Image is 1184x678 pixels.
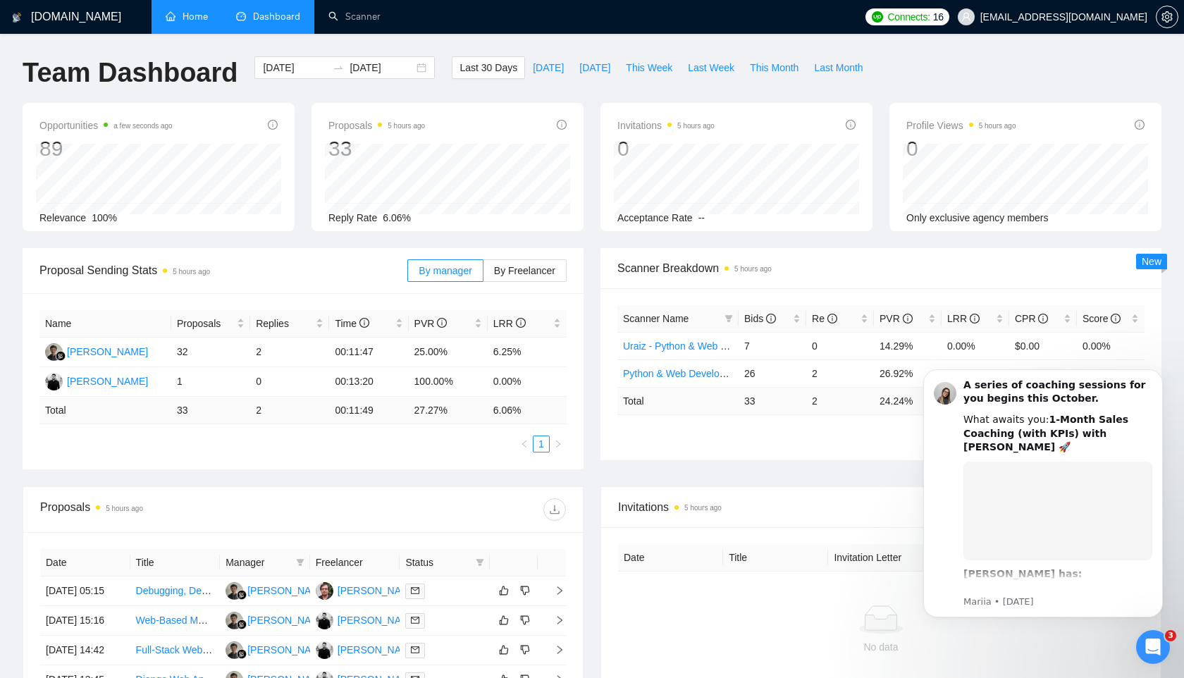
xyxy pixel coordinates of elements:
span: right [543,615,565,625]
button: dislike [517,612,534,629]
a: MH[PERSON_NAME] [226,584,328,596]
button: Last Month [806,56,870,79]
th: Title [130,549,221,577]
div: [PERSON_NAME] [247,612,328,628]
a: UA[PERSON_NAME] [316,643,419,655]
td: [DATE] 05:15 [40,577,130,606]
div: Sardor AI Prompt Library [29,413,236,428]
span: like [499,615,509,626]
span: filter [473,552,487,573]
div: 👑 Laziza AI - Job Pre-Qualification [20,381,261,407]
span: Proposals [328,117,425,134]
button: download [543,498,566,521]
td: 25.00% [409,338,488,367]
td: Full-Stack Web Developer (PV Design App) – Remote/Contract [130,636,221,665]
td: 0.00% [942,332,1009,359]
div: 🔠 GigRadar Search Syntax: Query Operators for Optimized Job Searches [20,340,261,381]
span: dislike [520,585,530,596]
span: Last Month [814,60,863,75]
span: to [333,62,344,73]
td: 26 [739,359,806,387]
td: 7 [739,332,806,359]
div: Ask a question [14,214,268,252]
div: [PERSON_NAME] [338,642,419,658]
td: 32 [171,338,250,367]
button: Help [188,440,282,496]
button: [DATE] [572,56,618,79]
td: 0.00% [1077,332,1145,359]
td: 24.24 % [874,387,942,414]
td: 2 [806,359,874,387]
img: MH [45,343,63,361]
time: 5 hours ago [979,122,1016,130]
div: [PERSON_NAME] [67,374,148,389]
a: Web-Based MSDS Parser Development [136,615,312,626]
th: Date [618,544,723,572]
button: [DATE] [525,56,572,79]
span: Bids [744,313,776,324]
span: filter [293,552,307,573]
td: 100.00% [409,367,488,397]
span: New [1142,256,1161,267]
span: This Week [626,60,672,75]
td: [DATE] 15:16 [40,606,130,636]
span: info-circle [903,314,913,323]
span: Replies [256,316,313,331]
div: 0 [906,135,1016,162]
a: setting [1156,11,1178,23]
span: left [520,440,529,448]
a: MH[PERSON_NAME] [45,345,148,357]
a: 1 [534,436,549,452]
time: 5 hours ago [684,504,722,512]
img: UA [316,641,333,659]
span: mail [411,646,419,654]
input: Start date [263,60,327,75]
th: Name [39,310,171,338]
td: 00:13:20 [329,367,408,397]
img: gigradar-bm.png [237,649,247,659]
h1: Team Dashboard [23,56,238,90]
button: dislike [517,582,534,599]
span: 6.06% [383,212,411,223]
td: 0 [250,367,329,397]
span: mail [411,616,419,624]
span: filter [476,558,484,567]
span: 100% [92,212,117,223]
span: info-circle [359,318,369,328]
span: Score [1083,313,1121,324]
img: UA [45,373,63,390]
img: Profile image for Dima [138,23,166,51]
div: [PERSON_NAME] [338,612,419,628]
button: like [495,582,512,599]
span: filter [722,308,736,329]
span: info-circle [437,318,447,328]
div: [PERSON_NAME] [338,583,419,598]
a: Debugging, Deployment, and Maintenance Specialist [136,585,368,596]
td: 33 [739,387,806,414]
td: 0.00% [488,367,567,397]
span: info-circle [557,120,567,130]
li: Next Page [550,436,567,452]
img: upwork-logo.png [872,11,883,23]
span: Time [335,318,369,329]
img: logo [12,6,22,29]
span: like [499,644,509,655]
div: No data [629,639,1133,655]
a: UA[PERSON_NAME] [316,614,419,625]
span: [DATE] [533,60,564,75]
div: 👑 Laziza AI - Job Pre-Qualification [29,387,236,402]
span: download [544,504,565,515]
th: Replies [250,310,329,338]
td: Debugging, Deployment, and Maintenance Specialist [130,577,221,606]
p: Hi [EMAIL_ADDRESS][DOMAIN_NAME] 👋 [28,100,254,172]
td: Total [617,387,739,414]
img: MH [226,612,243,629]
td: 2 [806,387,874,414]
span: 16 [933,9,944,25]
span: Only exclusive agency members [906,212,1049,223]
span: info-circle [970,314,980,323]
